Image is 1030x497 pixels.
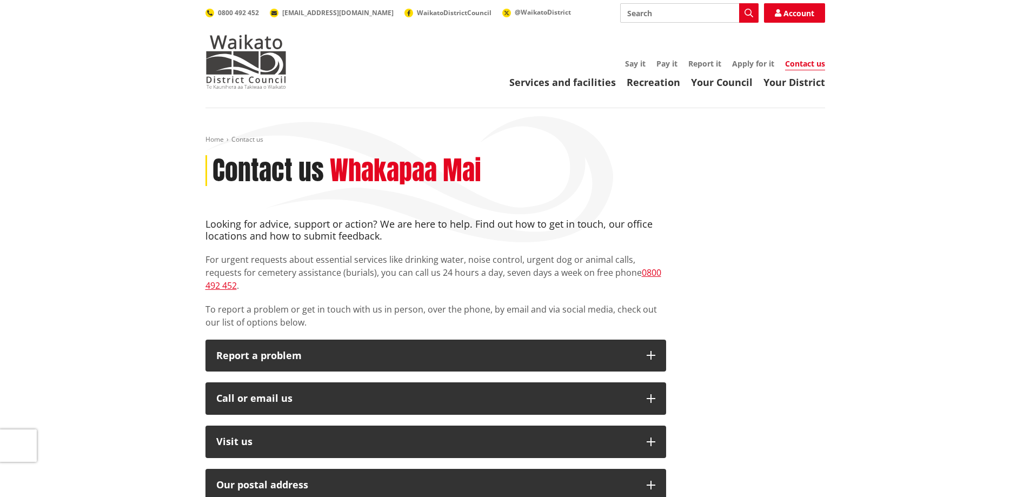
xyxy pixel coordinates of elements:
[205,267,661,291] a: 0800 492 452
[785,58,825,70] a: Contact us
[205,340,666,372] button: Report a problem
[404,8,491,17] a: WaikatoDistrictCouncil
[764,3,825,23] a: Account
[330,155,481,187] h2: Whakapaa Mai
[205,135,825,144] nav: breadcrumb
[688,58,721,69] a: Report it
[732,58,774,69] a: Apply for it
[216,393,636,404] div: Call or email us
[231,135,263,144] span: Contact us
[270,8,394,17] a: [EMAIL_ADDRESS][DOMAIN_NAME]
[205,253,666,292] p: For urgent requests about essential services like drinking water, noise control, urgent dog or an...
[205,303,666,329] p: To report a problem or get in touch with us in person, over the phone, by email and via social me...
[205,382,666,415] button: Call or email us
[509,76,616,89] a: Services and facilities
[515,8,571,17] span: @WaikatoDistrict
[218,8,259,17] span: 0800 492 452
[691,76,753,89] a: Your Council
[205,135,224,144] a: Home
[627,76,680,89] a: Recreation
[205,426,666,458] button: Visit us
[656,58,677,69] a: Pay it
[216,350,636,361] p: Report a problem
[417,8,491,17] span: WaikatoDistrictCouncil
[205,218,666,242] h4: Looking for advice, support or action? We are here to help. Find out how to get in touch, our off...
[502,8,571,17] a: @WaikatoDistrict
[205,8,259,17] a: 0800 492 452
[216,480,636,491] h2: Our postal address
[205,35,287,89] img: Waikato District Council - Te Kaunihera aa Takiwaa o Waikato
[216,436,636,447] p: Visit us
[212,155,324,187] h1: Contact us
[620,3,759,23] input: Search input
[763,76,825,89] a: Your District
[625,58,646,69] a: Say it
[282,8,394,17] span: [EMAIL_ADDRESS][DOMAIN_NAME]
